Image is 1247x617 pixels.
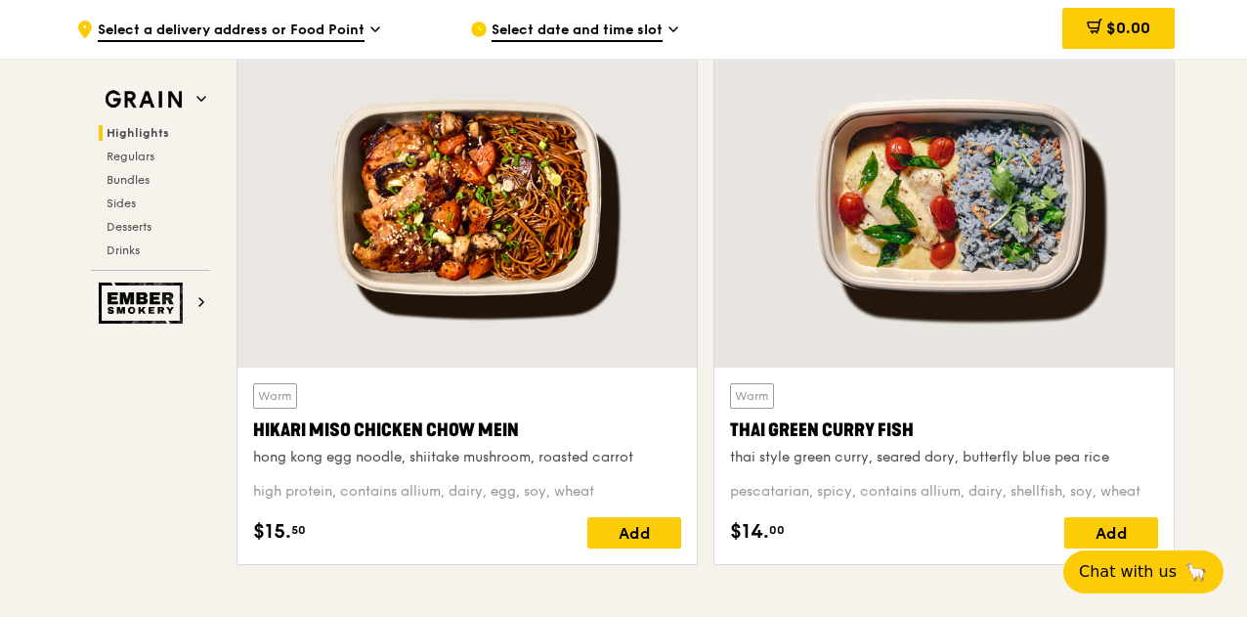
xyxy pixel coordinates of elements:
[107,126,169,140] span: Highlights
[253,448,681,467] div: hong kong egg noodle, shiitake mushroom, roasted carrot
[291,522,306,538] span: 50
[99,82,189,117] img: Grain web logo
[253,482,681,502] div: high protein, contains allium, dairy, egg, soy, wheat
[730,448,1158,467] div: thai style green curry, seared dory, butterfly blue pea rice
[1079,560,1177,584] span: Chat with us
[253,417,681,444] div: Hikari Miso Chicken Chow Mein
[253,383,297,409] div: Warm
[99,283,189,324] img: Ember Smokery web logo
[730,417,1158,444] div: Thai Green Curry Fish
[1063,551,1224,594] button: Chat with us🦙
[253,517,291,547] span: $15.
[769,522,785,538] span: 00
[1184,560,1208,584] span: 🦙
[107,197,136,210] span: Sides
[1106,19,1150,37] span: $0.00
[107,150,154,163] span: Regulars
[587,517,681,549] div: Add
[107,220,151,234] span: Desserts
[492,21,663,42] span: Select date and time slot
[1064,517,1158,549] div: Add
[730,517,769,547] span: $14.
[730,482,1158,502] div: pescatarian, spicy, contains allium, dairy, shellfish, soy, wheat
[107,243,140,257] span: Drinks
[98,21,365,42] span: Select a delivery address or Food Point
[107,173,150,187] span: Bundles
[730,383,774,409] div: Warm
